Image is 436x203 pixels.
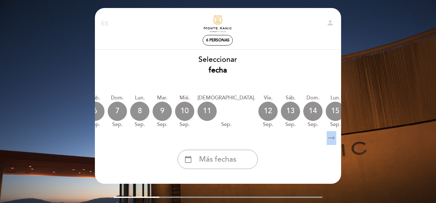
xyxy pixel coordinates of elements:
div: sep. [326,121,345,128]
div: sep. [197,121,255,128]
div: lun. [130,94,149,102]
div: sep. [108,121,127,128]
div: dom. [303,94,323,102]
div: 10 [175,102,194,121]
a: Experiencias Excepcionales Monte Xanic [178,15,258,33]
div: vie. [258,94,278,102]
div: sáb. [281,94,300,102]
div: sep. [175,121,194,128]
div: 13 [281,102,300,121]
div: 8 [130,102,149,121]
div: sep. [258,121,278,128]
div: sep. [281,121,300,128]
div: 15 [326,102,345,121]
div: 11 [197,102,217,121]
div: 6 [85,102,105,121]
div: lun. [326,94,345,102]
i: person [326,19,334,27]
div: Seleccionar [94,55,341,76]
div: mié. [175,94,194,102]
div: sep. [303,121,323,128]
div: 7 [108,102,127,121]
div: mar. [153,94,172,102]
div: sáb. [85,94,105,102]
i: arrow_right_alt [327,131,336,145]
div: 14 [303,102,323,121]
div: sep. [153,121,172,128]
i: calendar_today [184,154,192,165]
button: person [326,19,334,29]
span: Más fechas [199,154,236,165]
b: fecha [209,66,227,75]
div: sep. [85,121,105,128]
div: sep. [130,121,149,128]
div: 9 [153,102,172,121]
span: 6 personas [206,38,230,43]
div: dom. [108,94,127,102]
div: [DEMOGRAPHIC_DATA]. [197,94,255,102]
div: 12 [258,102,278,121]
